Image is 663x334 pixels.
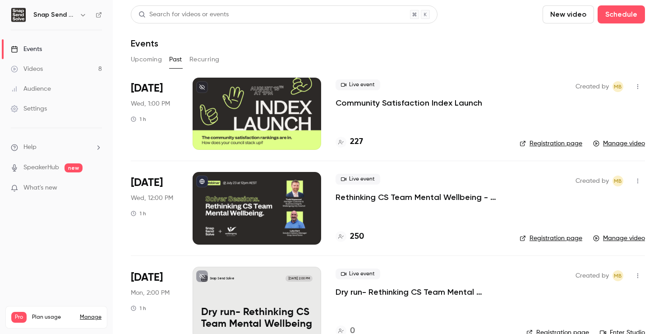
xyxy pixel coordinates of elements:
[131,288,170,297] span: Mon, 2:00 PM
[598,5,645,23] button: Schedule
[201,307,313,330] p: Dry run- Rethinking CS Team Mental Wellbeing
[11,65,43,74] div: Videos
[576,176,609,186] span: Created by
[11,45,42,54] div: Events
[23,183,57,193] span: What's new
[520,139,582,148] a: Registration page
[131,172,178,244] div: Jul 23 Wed, 12:00 PM (Australia/Melbourne)
[169,52,182,67] button: Past
[131,81,163,96] span: [DATE]
[520,234,582,243] a: Registration page
[80,314,101,321] a: Manage
[576,81,609,92] span: Created by
[612,270,623,281] span: Molly Blythe
[23,163,59,172] a: SpeakerHub
[11,8,26,22] img: Snap Send Solve
[336,287,512,297] a: Dry run- Rethinking CS Team Mental Wellbeing
[614,81,622,92] span: MB
[131,176,163,190] span: [DATE]
[189,52,220,67] button: Recurring
[33,10,76,19] h6: Snap Send Solve
[350,136,363,148] h4: 227
[131,305,146,312] div: 1 h
[131,116,146,123] div: 1 h
[336,231,364,243] a: 250
[614,270,622,281] span: MB
[336,174,380,185] span: Live event
[336,269,380,279] span: Live event
[91,184,102,192] iframe: Noticeable Trigger
[131,194,173,203] span: Wed, 12:00 PM
[614,176,622,186] span: MB
[543,5,594,23] button: New video
[131,99,170,108] span: Wed, 1:00 PM
[350,231,364,243] h4: 250
[131,210,146,217] div: 1 h
[131,38,158,49] h1: Events
[131,270,163,285] span: [DATE]
[131,78,178,150] div: Aug 13 Wed, 1:00 PM (Australia/Melbourne)
[64,163,83,172] span: new
[11,143,102,152] li: help-dropdown-opener
[131,52,162,67] button: Upcoming
[612,176,623,186] span: Molly Blythe
[285,275,312,282] span: [DATE] 2:00 PM
[593,234,645,243] a: Manage video
[11,84,51,93] div: Audience
[138,10,229,19] div: Search for videos or events
[576,270,609,281] span: Created by
[23,143,37,152] span: Help
[593,139,645,148] a: Manage video
[612,81,623,92] span: Molly Blythe
[210,276,235,281] p: Snap Send Solve
[336,79,380,90] span: Live event
[336,97,482,108] a: Community Satisfaction Index Launch
[11,104,47,113] div: Settings
[336,192,505,203] a: Rethinking CS Team Mental Wellbeing - Solver Sessions with City of [GEOGRAPHIC_DATA]
[32,314,74,321] span: Plan usage
[11,312,27,323] span: Pro
[336,136,363,148] a: 227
